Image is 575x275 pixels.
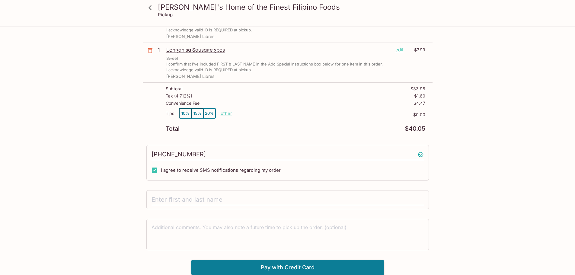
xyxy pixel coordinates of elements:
[203,108,216,118] button: 20%
[166,67,252,73] p: I acknowledge valid ID is REQUIRED at pickup.
[166,101,200,106] p: Convenience Fee
[158,46,164,53] p: 1
[152,194,424,206] input: Enter first and last name
[152,149,424,160] input: Enter phone number
[410,86,425,91] p: $33.98
[414,94,425,98] p: $1.60
[395,46,404,53] p: edit
[158,12,173,18] p: Pickup
[221,110,232,116] button: other
[166,27,252,33] p: I acknowledge valid ID is REQUIRED at pickup.
[191,108,203,118] button: 15%
[179,108,191,118] button: 10%
[166,74,425,79] p: [PERSON_NAME] Libres
[166,46,391,53] p: Longanisa Sausage 3pcs
[166,86,182,91] p: Subtotal
[158,2,428,12] h3: [PERSON_NAME]'s Home of the Finest Filipino Foods
[161,167,281,173] span: I agree to receive SMS notifications regarding my order
[166,126,180,132] p: Total
[166,34,425,39] p: [PERSON_NAME] Libres
[407,46,425,53] p: $7.99
[166,56,178,61] p: Sweet
[232,112,425,117] p: $0.00
[414,101,425,106] p: $4.47
[166,61,383,67] p: I confirm that I've included FIRST & LAST NAME in the Add Special Instructions box below for one ...
[405,126,425,132] p: $40.05
[166,111,174,116] p: Tips
[191,260,384,275] button: Pay with Credit Card
[166,94,192,98] p: Tax ( 4.712% )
